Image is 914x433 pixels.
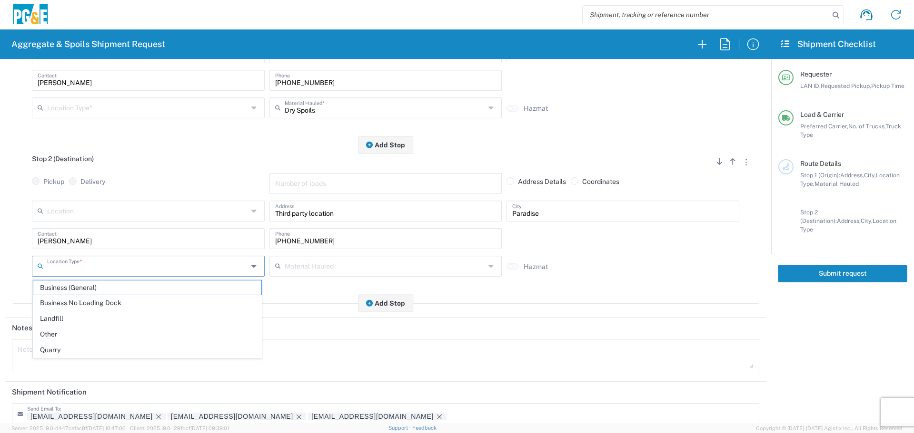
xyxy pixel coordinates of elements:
[434,413,443,421] delete-icon: Remove tag
[12,323,32,333] h2: Notes
[571,177,619,186] label: Coordinates
[171,413,303,421] div: L8MF@pge.com
[358,136,413,154] button: Add Stop
[524,104,548,113] label: Hazmat
[33,311,261,326] span: Landfill
[861,217,873,224] span: City,
[358,294,413,312] button: Add Stop
[11,4,50,26] img: pge
[11,38,165,50] h2: Aggregate & Spoils Shipment Request
[190,425,229,431] span: [DATE] 09:39:01
[30,413,153,421] div: skkj@pge.com
[800,160,841,167] span: Route Details
[171,413,293,421] div: L8MF@pge.com
[837,217,861,224] span: Address,
[800,123,848,130] span: Preferred Carrier,
[780,38,876,50] h2: Shipment Checklist
[756,424,903,433] span: Copyright © [DATE]-[DATE] Agistix Inc., All Rights Reserved
[524,262,548,271] label: Hazmat
[311,413,434,421] div: GCSpoilsTruckRequest@pge.com
[864,172,876,179] span: City,
[33,327,261,342] span: Other
[87,425,126,431] span: [DATE] 10:47:06
[30,413,162,421] div: skkj@pge.com
[800,209,837,224] span: Stop 2 (Destination):
[11,425,126,431] span: Server: 2025.19.0-d447cefac8f
[388,425,412,431] a: Support
[821,82,871,89] span: Requested Pickup,
[33,343,261,357] span: Quarry
[800,82,821,89] span: LAN ID,
[778,265,907,282] button: Submit request
[583,6,829,24] input: Shipment, tracking or reference number
[33,296,261,310] span: Business No Loading Dock
[800,111,844,118] span: Load & Carrier
[800,172,840,179] span: Stop 1 (Origin):
[311,413,443,421] div: GCSpoilsTruckRequest@pge.com
[32,155,94,163] span: Stop 2 (Destination)
[840,172,864,179] span: Address,
[33,280,261,295] span: Business (General)
[815,180,859,187] span: Material Hauled
[800,70,832,78] span: Requester
[130,425,229,431] span: Client: 2025.19.0-129fbcf
[153,413,162,421] delete-icon: Remove tag
[412,425,437,431] a: Feedback
[12,387,87,397] h2: Shipment Notification
[293,413,303,421] delete-icon: Remove tag
[871,82,904,89] span: Pickup Time
[507,177,566,186] label: Address Details
[848,123,885,130] span: No. of Trucks,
